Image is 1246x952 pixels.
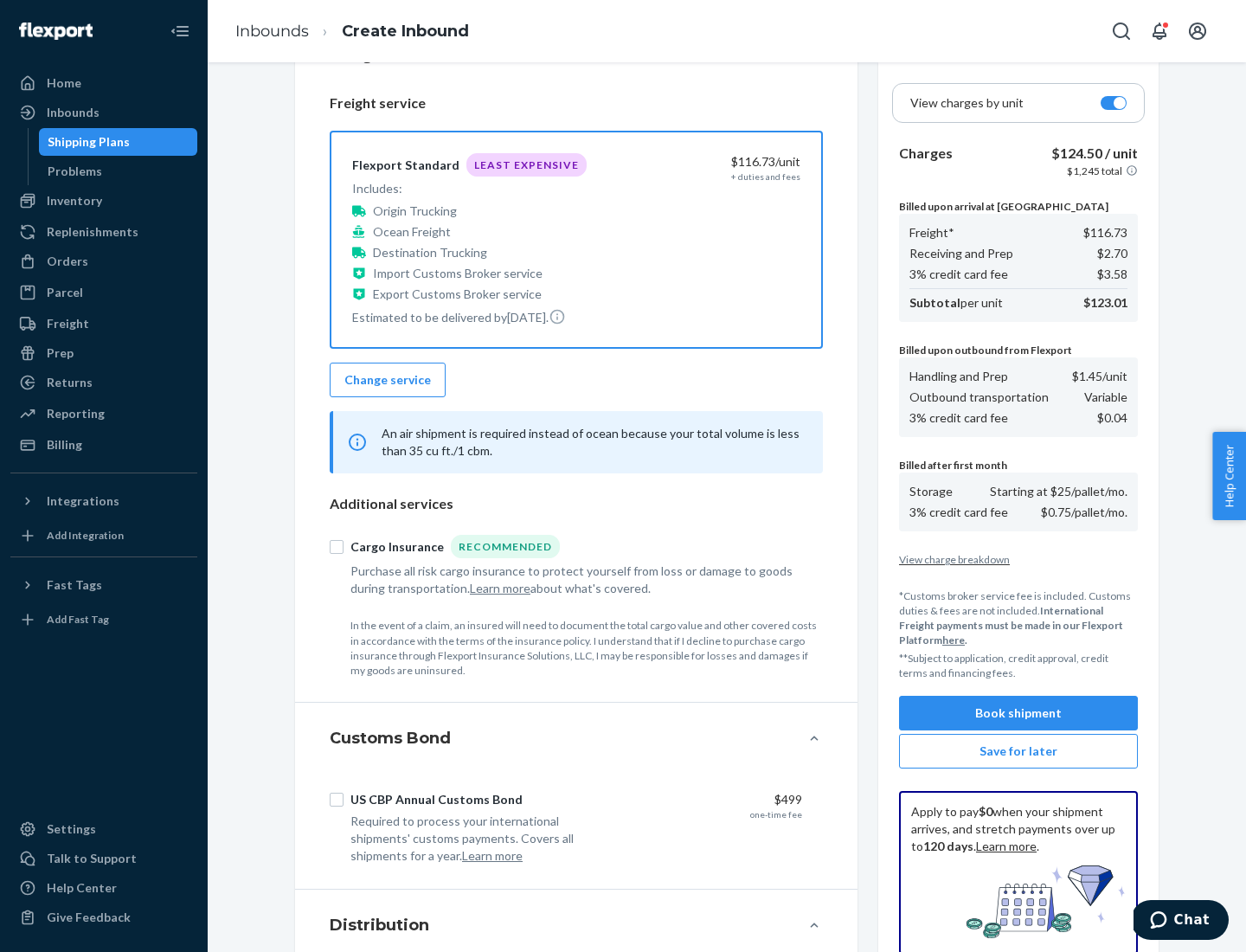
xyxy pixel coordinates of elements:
a: Create Inbound [342,22,469,41]
div: Freight [47,315,89,332]
div: Returns [47,374,93,391]
b: Subtotal [909,295,960,310]
div: Required to process your international shipments' customs payments. Covers all shipments for a year. [350,813,608,865]
a: Shipping Plans [39,128,198,156]
div: Billing [47,436,82,453]
div: Integrations [47,492,119,510]
div: Help Center [47,879,117,897]
p: per unit [909,294,1003,312]
a: Inbounds [235,22,309,41]
div: Least Expensive [466,153,587,177]
a: Add Integration [10,522,197,550]
a: Replenishments [10,218,197,246]
p: $0.04 [1097,409,1127,427]
img: Flexport logo [19,23,93,40]
p: $1.45 /unit [1072,368,1127,385]
p: $116.73 [1083,224,1127,241]
div: Replenishments [47,223,138,241]
div: US CBP Annual Customs Bond [350,791,523,808]
p: Storage [909,483,953,500]
a: Settings [10,815,197,843]
p: $124.50 / unit [1051,144,1138,164]
a: Orders [10,248,197,275]
input: US CBP Annual Customs Bond [330,793,344,807]
a: Inventory [10,187,197,215]
p: $3.58 [1097,266,1127,283]
a: Home [10,69,197,97]
a: Inbounds [10,99,197,126]
div: Recommended [451,535,560,558]
p: Ocean Freight [373,223,451,241]
p: Handling and Prep [909,368,1008,385]
button: Talk to Support [10,845,197,872]
p: Billed after first month [899,458,1138,473]
div: Add Fast Tag [47,612,109,627]
a: Freight [10,310,197,338]
div: Orders [47,253,88,270]
p: Starting at $25/pallet/mo. [990,483,1127,500]
button: Give Feedback [10,904,197,931]
div: Inbounds [47,104,100,121]
p: Freight* [909,224,954,241]
p: Variable [1084,389,1127,406]
p: In the event of a claim, an insured will need to document the total cargo value and other covered... [350,618,823,678]
p: Receiving and Prep [909,245,1013,262]
button: Open account menu [1180,14,1215,48]
h4: Distribution [330,914,429,936]
a: Problems [39,158,198,185]
p: Freight service [330,93,823,113]
p: Apply to pay when your shipment arrives, and stretch payments over up to . . [911,803,1126,855]
button: View charge breakdown [899,552,1138,567]
div: Fast Tags [47,576,102,594]
p: An air shipment is required instead of ocean because your total volume is less than 35 cu ft./1 cbm. [382,425,802,460]
p: View charges by unit [910,94,1024,112]
div: Give Feedback [47,909,131,926]
b: $0 [979,804,992,819]
a: Billing [10,431,197,459]
div: Inventory [47,192,102,209]
button: Change service [330,363,446,397]
a: Reporting [10,400,197,428]
p: Export Customs Broker service [373,286,542,303]
button: Close Navigation [163,14,197,48]
div: Shipping Plans [48,133,130,151]
div: Reporting [47,405,105,422]
div: Prep [47,344,74,362]
button: Open Search Box [1104,14,1139,48]
button: Book shipment [899,696,1138,730]
p: 3% credit card fee [909,409,1008,427]
iframe: Opens a widget where you can chat to one of our agents [1134,900,1229,943]
div: Cargo Insurance [350,538,444,556]
button: Help Center [1212,432,1246,520]
p: 3% credit card fee [909,266,1008,283]
button: Learn more [462,847,523,865]
div: Purchase all risk cargo insurance to protect yourself from loss or damage to goods during transpo... [350,563,802,597]
div: $116.73 /unit [620,153,800,170]
a: Help Center [10,874,197,902]
b: International Freight payments must be made in our Flexport Platform . [899,604,1123,646]
a: Prep [10,339,197,367]
p: Origin Trucking [373,203,457,220]
div: Settings [47,820,96,838]
p: $1,245 total [1067,164,1122,178]
button: Fast Tags [10,571,197,599]
div: Flexport Standard [352,157,459,174]
p: Destination Trucking [373,244,487,261]
p: Billed upon arrival at [GEOGRAPHIC_DATA] [899,199,1138,214]
div: $499 [622,791,802,808]
h4: Customs Bond [330,727,451,749]
ol: breadcrumbs [222,6,483,57]
p: *Customs broker service fee is included. Customs duties & fees are not included. [899,589,1138,648]
a: Add Fast Tag [10,606,197,634]
a: Parcel [10,279,197,306]
div: Add Integration [47,528,124,543]
div: + duties and fees [731,170,800,183]
p: Billed upon outbound from Flexport [899,343,1138,357]
a: here [942,634,965,646]
p: 3% credit card fee [909,504,1008,521]
button: Learn more [470,580,530,597]
p: $0.75/pallet/mo. [1041,504,1127,521]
